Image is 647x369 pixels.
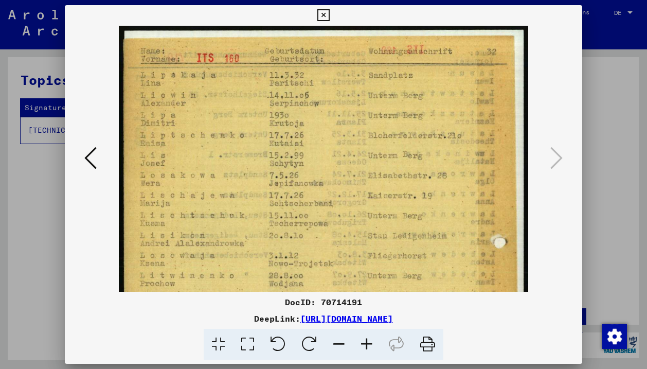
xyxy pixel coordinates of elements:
div: Zustimmung ändern [602,324,626,348]
div: DocID: 70714191 [65,296,582,308]
img: Zustimmung ändern [602,324,627,349]
div: DeepLink: [65,312,582,325]
a: [URL][DOMAIN_NAME] [300,313,393,324]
